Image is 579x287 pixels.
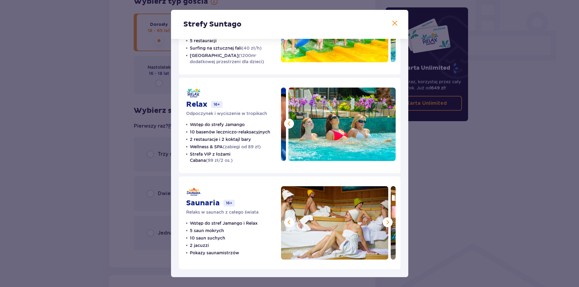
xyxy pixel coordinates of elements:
[190,38,217,44] p: 5 restauracji
[206,158,233,163] span: (99 zł/2 os.)
[281,186,388,260] img: Saunaria
[190,242,209,248] p: 2 jacuzzi
[211,101,222,108] p: 16+
[190,129,270,135] p: 10 basenów leczniczo-relaksacyjnych
[190,136,251,142] p: 2 restauracje i 2 koktajl bary
[190,151,274,163] p: Strefa VIP z łożami Cabana
[190,250,239,256] p: Pokazy saunamistrzów
[186,88,201,99] img: Relax logo
[190,228,224,234] p: 5 saun mokrych
[190,220,258,226] p: Wstęp do stref Jamango i Relax
[190,52,274,65] p: [GEOGRAPHIC_DATA]
[242,46,262,51] span: (40 zł/h)
[223,144,261,149] span: (zabiegi od 89 zł)
[190,144,261,150] p: Wellness & SPA
[186,110,267,117] p: Odpoczynek i wyciszenie w tropikach
[183,20,242,29] p: Strefy Suntago
[186,199,220,208] p: Saunaria
[223,200,235,207] p: 16+
[186,186,201,197] img: Saunaria logo
[190,45,262,51] p: Surfing na sztucznej fali
[186,100,207,109] p: Relax
[190,121,245,128] p: Wstęp do strefy Jamango
[186,209,259,215] p: Relaks w saunach z całego świata
[288,88,396,161] img: Relax
[190,235,225,241] p: 10 saun suchych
